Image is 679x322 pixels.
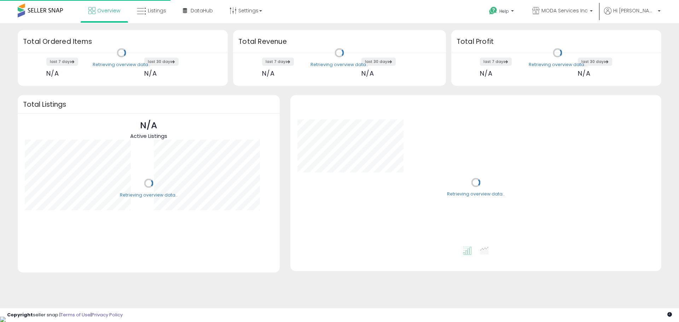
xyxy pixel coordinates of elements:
div: Retrieving overview data.. [311,62,368,68]
strong: Copyright [7,311,33,318]
div: Retrieving overview data.. [120,192,178,198]
div: Retrieving overview data.. [529,62,586,68]
a: Privacy Policy [92,311,123,318]
span: MODA Services Inc [541,7,588,14]
a: Hi [PERSON_NAME] [604,7,661,23]
div: seller snap | | [7,312,123,318]
span: Overview [97,7,120,14]
span: Hi [PERSON_NAME] [613,7,656,14]
span: DataHub [191,7,213,14]
span: Listings [148,7,166,14]
a: Help [483,1,521,23]
div: Retrieving overview data.. [447,191,505,198]
i: Get Help [489,6,498,15]
span: Help [499,8,509,14]
div: Retrieving overview data.. [93,62,150,68]
a: Terms of Use [60,311,91,318]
